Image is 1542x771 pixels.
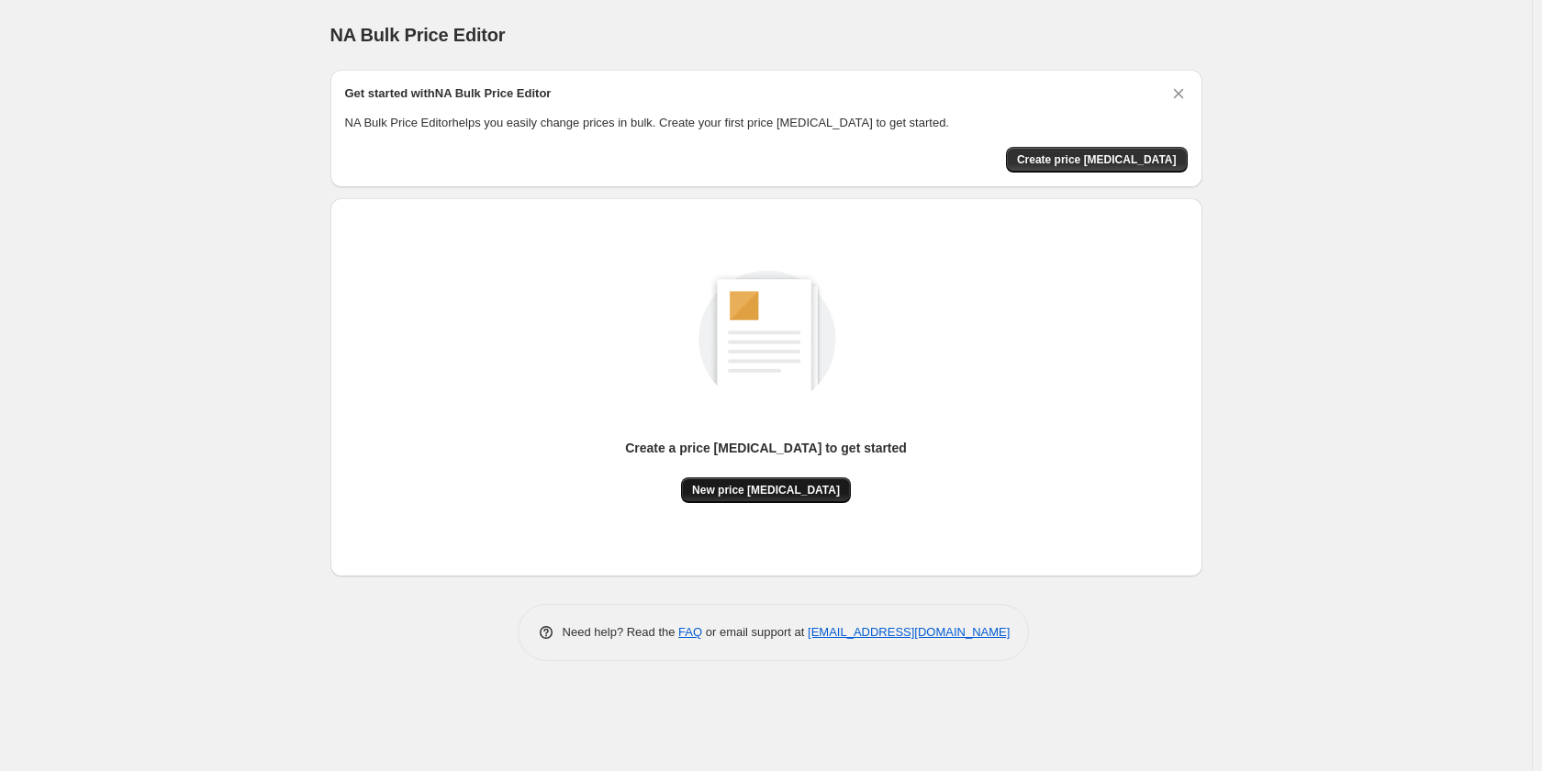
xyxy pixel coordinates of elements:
span: Need help? Read the [563,625,679,639]
button: Create price change job [1006,147,1188,173]
button: New price [MEDICAL_DATA] [681,477,851,503]
h2: Get started with NA Bulk Price Editor [345,84,552,103]
p: Create a price [MEDICAL_DATA] to get started [625,439,907,457]
a: [EMAIL_ADDRESS][DOMAIN_NAME] [808,625,1010,639]
span: New price [MEDICAL_DATA] [692,483,840,497]
button: Dismiss card [1169,84,1188,103]
span: Create price [MEDICAL_DATA] [1017,152,1177,167]
span: NA Bulk Price Editor [330,25,506,45]
span: or email support at [702,625,808,639]
p: NA Bulk Price Editor helps you easily change prices in bulk. Create your first price [MEDICAL_DAT... [345,114,1188,132]
a: FAQ [678,625,702,639]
